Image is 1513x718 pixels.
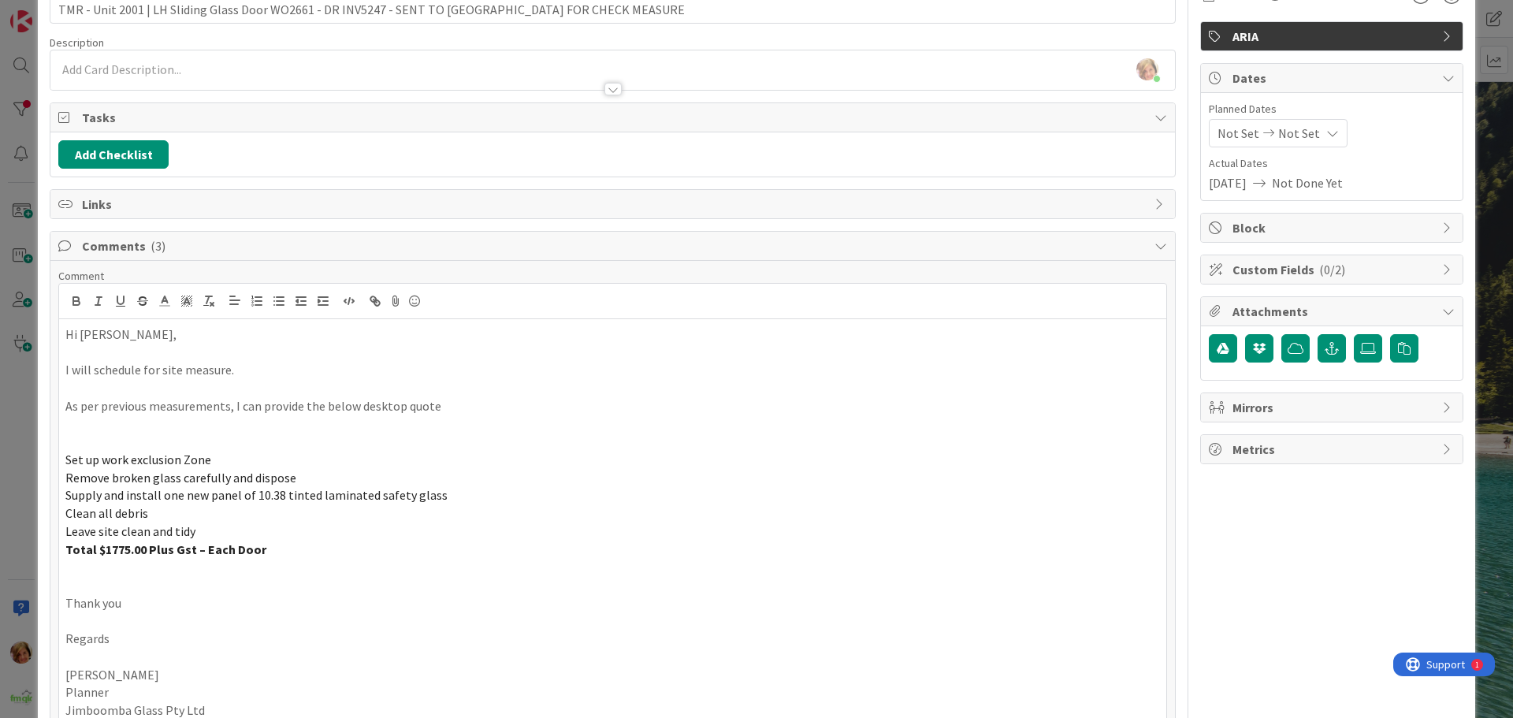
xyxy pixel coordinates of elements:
[65,397,1160,415] p: As per previous measurements, I can provide the below desktop quote
[82,236,1147,255] span: Comments
[65,326,1160,344] p: Hi [PERSON_NAME],
[65,452,211,467] span: Set up work exclusion Zone
[82,6,86,19] div: 1
[1232,398,1434,417] span: Mirrors
[1217,124,1259,143] span: Not Set
[58,140,169,169] button: Add Checklist
[65,523,195,539] span: Leave site clean and tidy
[65,666,1160,684] p: [PERSON_NAME]
[65,361,1160,379] p: I will schedule for site measure.
[1136,58,1158,80] img: KiSwxcFcLogleto2b8SsqFMDUcOqpmCz.jpg
[58,269,104,283] span: Comment
[33,2,72,21] span: Support
[65,487,448,503] span: Supply and install one new panel of 10.38 tinted laminated safety glass
[1232,69,1434,87] span: Dates
[1278,124,1320,143] span: Not Set
[1272,173,1343,192] span: Not Done Yet
[1232,218,1434,237] span: Block
[1232,302,1434,321] span: Attachments
[82,108,1147,127] span: Tasks
[65,594,1160,612] p: Thank you
[65,683,1160,701] p: Planner
[1209,173,1247,192] span: [DATE]
[151,238,165,254] span: ( 3 )
[65,630,1160,648] p: Regards
[1232,440,1434,459] span: Metrics
[1209,155,1455,172] span: Actual Dates
[82,195,1147,214] span: Links
[1232,27,1434,46] span: ARIA
[1319,262,1345,277] span: ( 0/2 )
[1232,260,1434,279] span: Custom Fields
[50,35,104,50] span: Description
[1209,101,1455,117] span: Planned Dates
[65,505,148,521] span: Clean all debris
[65,541,266,557] strong: Total $1775.00 Plus Gst – Each Door
[65,470,296,485] span: Remove broken glass carefully and dispose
